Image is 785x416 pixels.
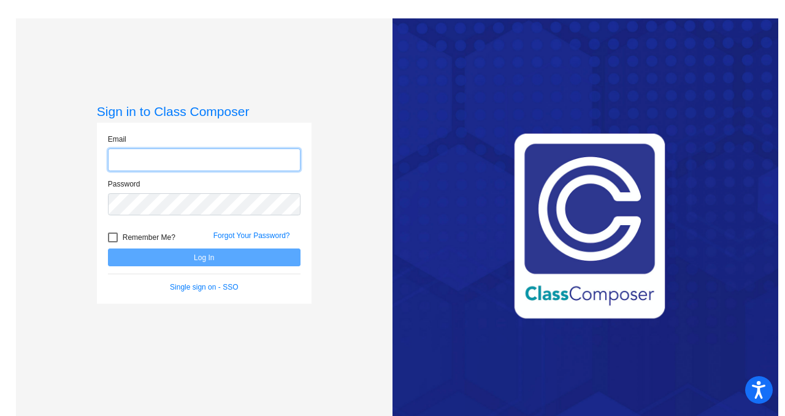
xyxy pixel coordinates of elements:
h3: Sign in to Class Composer [97,104,312,119]
label: Password [108,179,140,190]
a: Forgot Your Password? [213,231,290,240]
label: Email [108,134,126,145]
span: Remember Me? [123,230,175,245]
a: Single sign on - SSO [170,283,238,291]
button: Log In [108,248,301,266]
